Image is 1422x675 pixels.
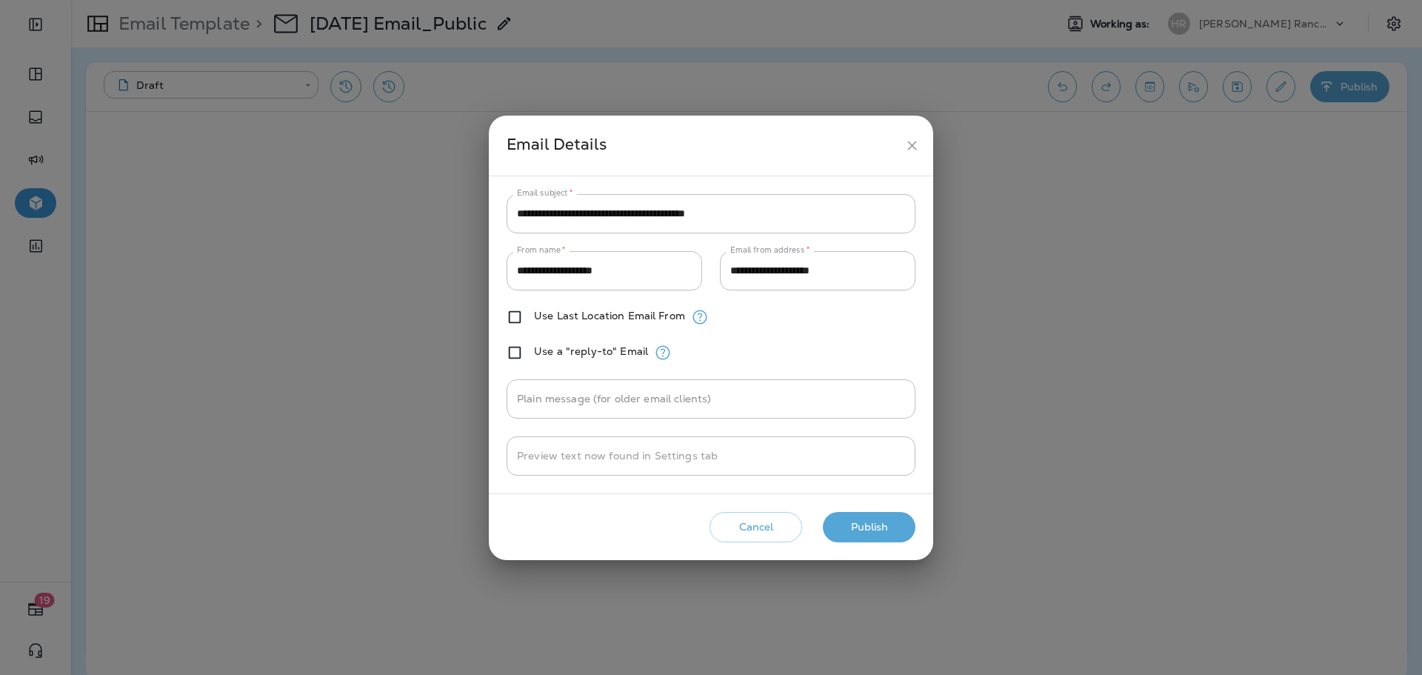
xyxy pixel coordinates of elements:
[517,245,566,256] label: From name
[507,132,898,159] div: Email Details
[898,132,926,159] button: close
[730,245,810,256] label: Email from address
[534,310,685,322] label: Use Last Location Email From
[517,187,573,199] label: Email subject
[823,512,915,542] button: Publish
[710,512,802,542] button: Cancel
[534,345,648,357] label: Use a "reply-to" Email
